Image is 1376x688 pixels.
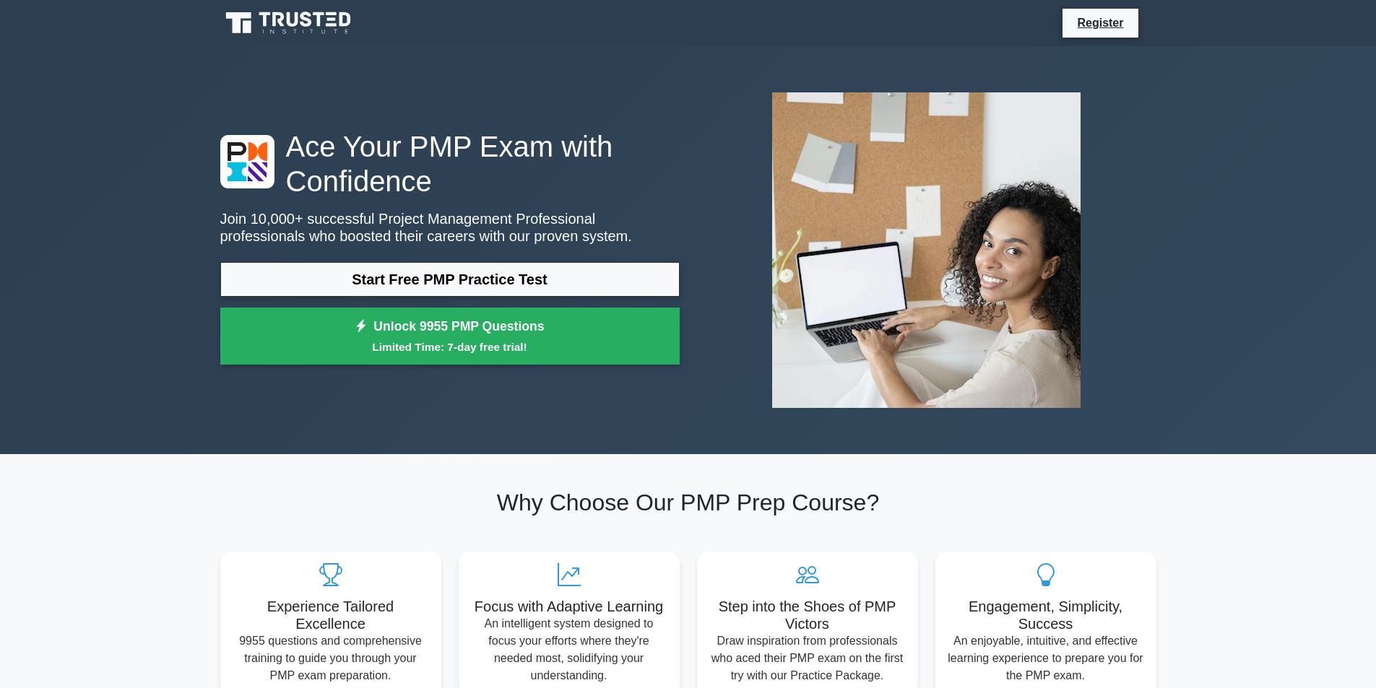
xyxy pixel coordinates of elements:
[470,615,668,684] p: An intelligent system designed to focus your efforts where they're needed most, solidifying your ...
[220,262,680,297] a: Start Free PMP Practice Test
[709,598,906,632] h5: Step into the Shoes of PMP Victors
[220,210,680,245] p: Join 10,000+ successful Project Management Professional professionals who boosted their careers w...
[470,598,668,615] h5: Focus with Adaptive Learning
[947,598,1145,632] h5: Engagement, Simplicity, Success
[1068,14,1132,32] a: Register
[220,129,680,199] h1: Ace Your PMP Exam with Confidence
[220,308,680,365] a: Unlock 9955 PMP QuestionsLimited Time: 7-day free trial!
[947,632,1145,684] p: An enjoyable, intuitive, and effective learning experience to prepare you for the PMP exam.
[238,339,662,355] small: Limited Time: 7-day free trial!
[232,598,430,632] h5: Experience Tailored Excellence
[220,489,1156,516] h2: Why Choose Our PMP Prep Course?
[709,632,906,684] p: Draw inspiration from professionals who aced their PMP exam on the first try with our Practice Pa...
[232,632,430,684] p: 9955 questions and comprehensive training to guide you through your PMP exam preparation.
